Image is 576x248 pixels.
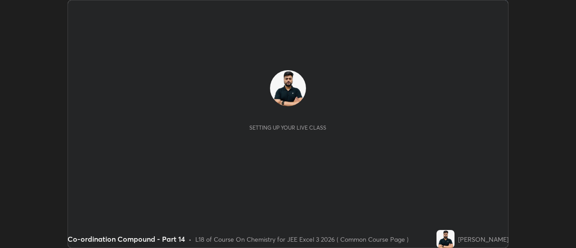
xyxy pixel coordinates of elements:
[67,234,185,244] div: Co-ordination Compound - Part 14
[270,70,306,106] img: 8394fe8a1e6941218e61db61d39fec43.jpg
[189,234,192,244] div: •
[195,234,409,244] div: L18 of Course On Chemistry for JEE Excel 3 2026 ( Common Course Page )
[249,124,326,131] div: Setting up your live class
[458,234,508,244] div: [PERSON_NAME]
[436,230,454,248] img: 8394fe8a1e6941218e61db61d39fec43.jpg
